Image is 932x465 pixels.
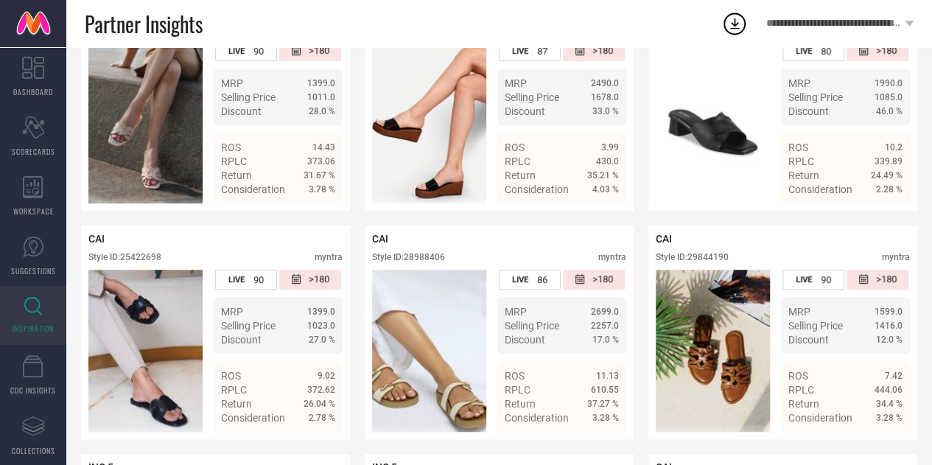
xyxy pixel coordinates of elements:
[221,398,252,410] span: Return
[221,155,247,167] span: RPLC
[221,91,276,103] span: Selling Price
[876,335,903,345] span: 12.0 %
[788,398,819,410] span: Return
[287,438,335,450] a: Details
[592,273,613,286] span: >180
[587,399,619,409] span: 37.27 %
[875,321,903,331] span: 1416.0
[512,275,528,284] span: LIVE
[13,86,53,97] span: DASHBOARD
[875,307,903,317] span: 1599.0
[788,91,843,103] span: Selling Price
[788,77,810,89] span: MRP
[499,41,561,61] div: Number of days the style has been live on the platform
[221,169,252,181] span: Return
[85,9,203,39] span: Partner Insights
[871,170,903,181] span: 24.49 %
[11,265,56,276] span: SUGGESTIONS
[505,169,536,181] span: Return
[505,77,527,89] span: MRP
[656,270,770,432] div: Click to view image
[309,413,335,423] span: 2.78 %
[656,41,770,203] img: Style preview image
[788,306,810,318] span: MRP
[221,384,247,396] span: RPLC
[869,438,903,450] span: Details
[279,270,341,290] div: Number of days since the style was first listed on the platform
[307,385,335,395] span: 372.62
[876,45,897,57] span: >180
[788,169,819,181] span: Return
[505,370,525,382] span: ROS
[88,270,203,432] img: Style preview image
[309,335,335,345] span: 27.0 %
[88,233,105,245] span: CAI
[601,142,619,153] span: 3.99
[788,412,852,424] span: Consideration
[88,270,203,432] div: Click to view image
[869,210,903,222] span: Details
[592,184,619,195] span: 4.03 %
[656,41,770,203] div: Click to view image
[537,274,547,285] span: 86
[876,399,903,409] span: 34.4 %
[505,105,545,117] span: Discount
[586,438,619,450] span: Details
[591,92,619,102] span: 1678.0
[372,41,486,203] div: Click to view image
[788,320,843,332] span: Selling Price
[304,170,335,181] span: 31.67 %
[598,252,626,262] div: myntra
[591,385,619,395] span: 610.55
[591,321,619,331] span: 2257.0
[309,184,335,195] span: 3.78 %
[307,78,335,88] span: 1399.0
[215,270,277,290] div: Number of days the style has been live on the platform
[215,41,277,61] div: Number of days the style has been live on the platform
[309,273,329,286] span: >180
[847,41,908,61] div: Number of days since the style was first listed on the platform
[505,398,536,410] span: Return
[505,155,530,167] span: RPLC
[279,41,341,61] div: Number of days since the style was first listed on the platform
[782,270,844,290] div: Number of days the style has been live on the platform
[12,146,55,157] span: SCORECARDS
[875,385,903,395] span: 444.06
[13,323,54,334] span: INSPIRATION
[372,270,486,432] div: Click to view image
[563,270,625,290] div: Number of days since the style was first listed on the platform
[309,106,335,116] span: 28.0 %
[875,156,903,167] span: 339.89
[788,105,829,117] span: Discount
[875,92,903,102] span: 1085.0
[88,41,203,203] img: Style preview image
[505,320,559,332] span: Selling Price
[88,41,203,203] div: Click to view image
[10,385,56,396] span: CDC INSIGHTS
[788,155,814,167] span: RPLC
[656,252,729,262] div: Style ID: 29844190
[221,183,285,195] span: Consideration
[228,46,245,56] span: LIVE
[221,334,262,346] span: Discount
[882,252,910,262] div: myntra
[505,91,559,103] span: Selling Price
[372,252,445,262] div: Style ID: 28988406
[788,384,814,396] span: RPLC
[537,46,547,57] span: 87
[309,45,329,57] span: >180
[253,46,264,57] span: 90
[571,438,619,450] a: Details
[876,273,897,286] span: >180
[302,210,335,222] span: Details
[372,233,388,245] span: CAI
[592,413,619,423] span: 3.28 %
[591,78,619,88] span: 2490.0
[592,106,619,116] span: 33.0 %
[221,77,243,89] span: MRP
[796,46,812,56] span: LIVE
[876,184,903,195] span: 2.28 %
[821,46,831,57] span: 80
[885,142,903,153] span: 10.2
[596,371,619,381] span: 11.13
